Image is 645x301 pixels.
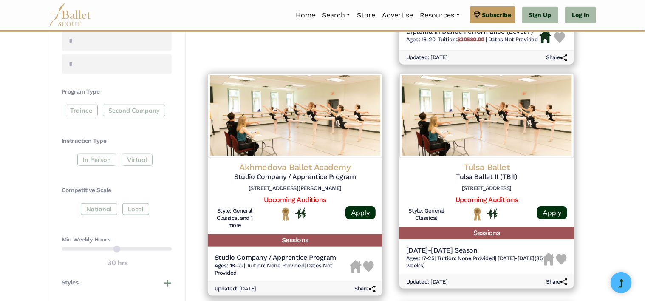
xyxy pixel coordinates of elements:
[437,255,495,261] span: Tuition: None Provided
[488,36,537,43] span: Dates Not Provided
[474,10,481,20] img: gem.svg
[379,6,416,24] a: Advertise
[399,73,574,158] img: Logo
[546,278,567,286] h6: Share
[292,6,319,24] a: Home
[406,255,543,269] span: [DATE]-[DATE] (35 weeks)
[457,36,484,43] b: $20580.00
[399,227,574,239] h5: Sessions
[350,260,362,273] img: Housing Unavailable
[406,173,567,182] h5: Tulsa Ballet II (TBII)
[62,236,172,244] h4: Min Weekly Hours
[215,262,350,277] h6: | |
[215,262,244,269] span: Ages: 18-22
[264,196,326,204] a: Upcoming Auditions
[406,255,435,261] span: Ages: 17-25
[455,196,518,204] a: Upcoming Auditions
[406,36,538,43] h6: | |
[522,7,558,24] a: Sign Up
[208,234,382,247] h5: Sessions
[354,285,376,292] h6: Share
[62,137,172,145] h4: Instruction Type
[406,36,436,43] span: Ages: 16-20
[363,261,374,272] img: Heart
[438,36,486,43] span: Tuition:
[345,206,376,219] a: Apply
[487,208,498,219] img: In Person
[406,246,543,255] h5: [DATE]-[DATE] Season
[406,185,567,192] h6: [STREET_ADDRESS]
[554,32,565,43] img: Heart
[565,7,596,24] a: Log In
[406,278,448,286] h6: Updated: [DATE]
[280,207,291,221] img: National
[62,186,172,195] h4: Competitive Scale
[215,162,376,173] h4: Akhmedova Ballet Academy
[543,253,554,266] img: Housing Unavailable
[215,173,376,182] h5: Studio Company / Apprentice Program
[406,54,448,61] h6: Updated: [DATE]
[208,73,382,158] img: Logo
[319,6,354,24] a: Search
[406,162,567,173] h4: Tulsa Ballet
[215,185,376,192] h6: [STREET_ADDRESS][PERSON_NAME]
[406,207,447,222] h6: Style: General Classical
[472,207,483,221] img: National
[406,255,543,270] h6: | |
[416,6,463,24] a: Resources
[215,207,255,229] h6: Style: General Classical and 1 more
[482,10,512,20] span: Subscribe
[295,208,306,219] img: In Person
[62,88,172,96] h4: Program Type
[215,253,350,262] h5: Studio Company / Apprentice Program
[556,254,567,265] img: Heart
[215,285,256,292] h6: Updated: [DATE]
[470,6,515,23] a: Subscribe
[62,278,78,287] h4: Styles
[354,6,379,24] a: Store
[246,262,304,269] span: Tuition: None Provided
[540,31,551,43] img: Housing Available
[215,262,333,276] span: Dates Not Provided
[107,258,128,269] output: 30 hrs
[537,206,567,219] a: Apply
[546,54,567,61] h6: Share
[62,278,172,287] button: Styles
